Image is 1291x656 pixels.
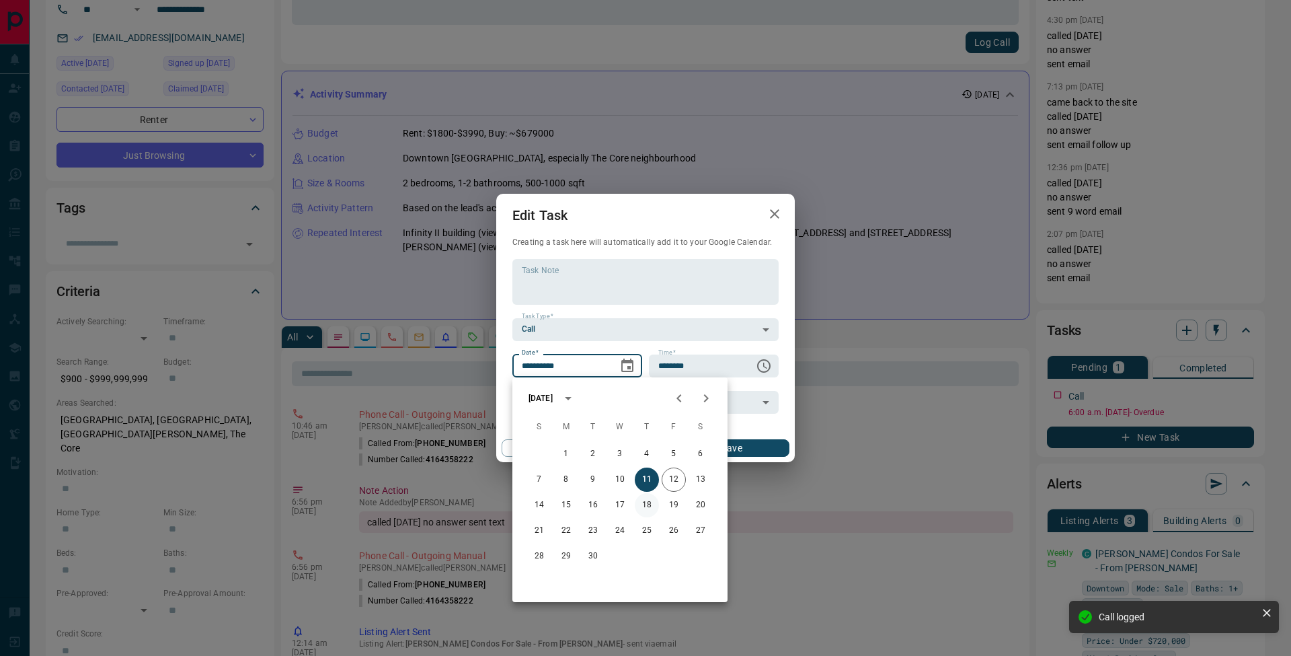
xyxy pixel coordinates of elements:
[608,442,632,466] button: 3
[581,442,605,466] button: 2
[581,544,605,569] button: 30
[658,349,676,357] label: Time
[1099,612,1256,622] div: Call logged
[581,519,605,543] button: 23
[527,414,551,441] span: Sunday
[689,493,713,517] button: 20
[554,468,578,492] button: 8
[581,493,605,517] button: 16
[635,414,659,441] span: Thursday
[554,414,578,441] span: Monday
[674,439,789,457] button: Save
[662,519,686,543] button: 26
[522,349,539,357] label: Date
[662,414,686,441] span: Friday
[608,414,632,441] span: Wednesday
[689,519,713,543] button: 27
[554,442,578,466] button: 1
[693,385,719,412] button: Next month
[557,387,580,410] button: calendar view is open, switch to year view
[635,519,659,543] button: 25
[527,519,551,543] button: 21
[496,194,584,237] h2: Edit Task
[502,439,617,457] button: Cancel
[581,414,605,441] span: Tuesday
[635,468,659,492] button: 11
[662,493,686,517] button: 19
[581,468,605,492] button: 9
[527,544,551,569] button: 28
[512,318,779,341] div: Call
[522,312,553,321] label: Task Type
[554,519,578,543] button: 22
[527,493,551,517] button: 14
[635,442,659,466] button: 4
[750,353,777,379] button: Choose time, selected time is 6:00 AM
[689,442,713,466] button: 6
[554,544,578,569] button: 29
[529,392,553,404] div: [DATE]
[608,468,632,492] button: 10
[666,385,693,412] button: Previous month
[608,493,632,517] button: 17
[614,353,641,379] button: Choose date, selected date is Sep 11, 2025
[689,414,713,441] span: Saturday
[554,493,578,517] button: 15
[662,468,686,492] button: 12
[512,237,779,248] p: Creating a task here will automatically add it to your Google Calendar.
[527,468,551,492] button: 7
[662,442,686,466] button: 5
[689,468,713,492] button: 13
[635,493,659,517] button: 18
[608,519,632,543] button: 24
